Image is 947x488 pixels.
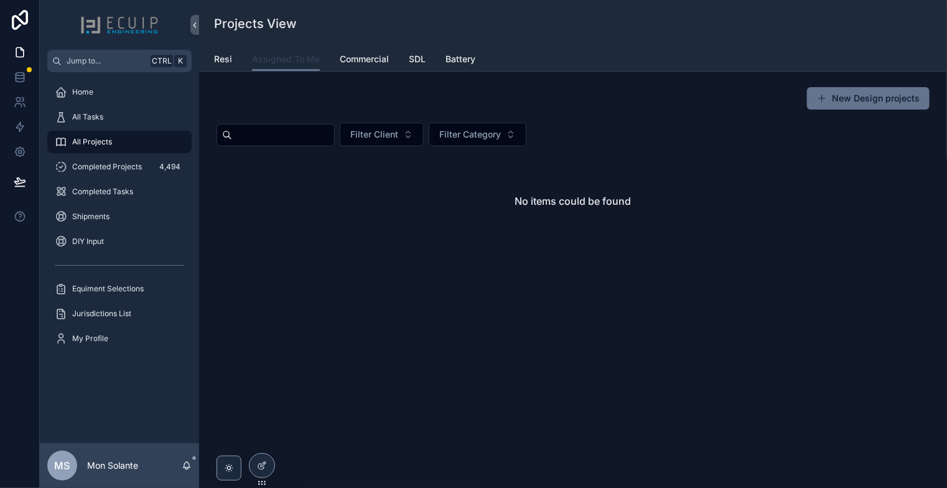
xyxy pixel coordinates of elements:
[80,15,159,35] img: App logo
[252,53,320,65] span: Assigned To Me
[47,156,192,178] a: Completed Projects4,494
[429,123,526,146] button: Select Button
[55,458,70,473] span: MS
[340,123,424,146] button: Select Button
[40,72,199,366] div: scrollable content
[156,159,184,174] div: 4,494
[47,278,192,300] a: Equiment Selections
[72,284,144,294] span: Equiment Selections
[72,334,108,344] span: My Profile
[446,48,475,73] a: Battery
[446,53,475,65] span: Battery
[47,181,192,203] a: Completed Tasks
[47,106,192,128] a: All Tasks
[47,50,192,72] button: Jump to...CtrlK
[340,48,389,73] a: Commercial
[72,112,103,122] span: All Tasks
[515,194,632,209] h2: No items could be found
[72,162,142,172] span: Completed Projects
[252,48,320,72] a: Assigned To Me
[350,128,398,141] span: Filter Client
[409,48,426,73] a: SDL
[47,205,192,228] a: Shipments
[175,56,185,66] span: K
[47,327,192,350] a: My Profile
[72,309,131,319] span: Jurisdictions List
[151,55,173,67] span: Ctrl
[72,187,133,197] span: Completed Tasks
[72,87,93,97] span: Home
[47,81,192,103] a: Home
[47,230,192,253] a: DIY Input
[47,131,192,153] a: All Projects
[47,303,192,325] a: Jurisdictions List
[87,459,138,472] p: Mon Solante
[214,48,232,73] a: Resi
[214,15,297,32] h1: Projects View
[409,53,426,65] span: SDL
[214,53,232,65] span: Resi
[340,53,389,65] span: Commercial
[807,87,930,110] button: New Design projects
[439,128,501,141] span: Filter Category
[67,56,146,66] span: Jump to...
[72,237,104,246] span: DIY Input
[72,212,110,222] span: Shipments
[72,137,112,147] span: All Projects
